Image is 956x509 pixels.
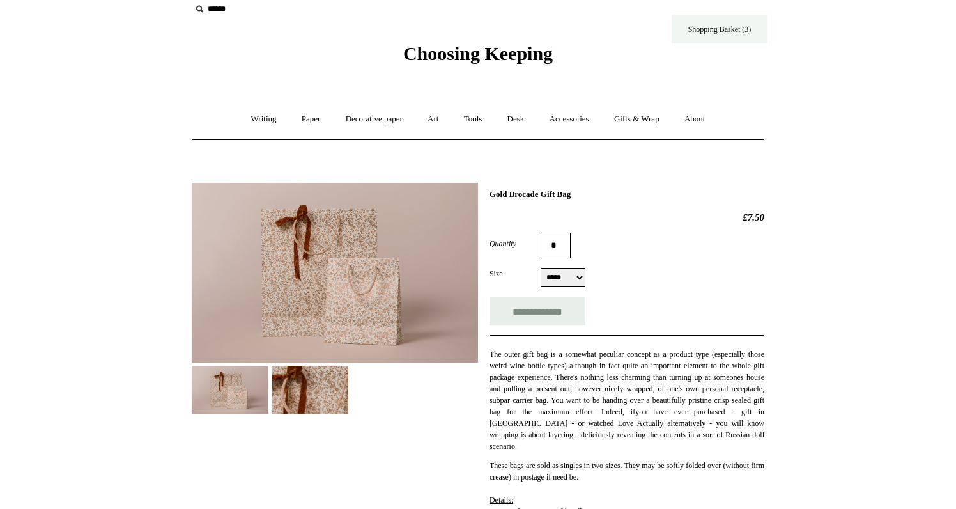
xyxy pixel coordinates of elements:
a: Gifts & Wrap [603,102,671,136]
h2: £7.50 [490,212,764,223]
img: Gold Brocade Gift Bag [192,366,268,414]
h1: Gold Brocade Gift Bag [490,189,764,200]
a: About [673,102,717,136]
a: Desk [496,102,536,136]
a: Accessories [538,102,601,136]
a: Tools [452,102,494,136]
label: Size [490,268,541,279]
span: Choosing Keeping [403,43,553,64]
a: Decorative paper [334,102,414,136]
img: Gold Brocade Gift Bag [192,183,478,363]
a: Choosing Keeping [403,53,553,62]
a: Shopping Basket (3) [672,15,767,43]
label: Quantity [490,238,541,249]
a: Writing [240,102,288,136]
span: Details: [490,496,513,505]
a: Paper [290,102,332,136]
a: Art [416,102,450,136]
p: The outer gift bag is a somewhat peculiar concept as a product type (especially those weird wine ... [490,348,764,452]
img: Gold Brocade Gift Bag [272,366,348,414]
